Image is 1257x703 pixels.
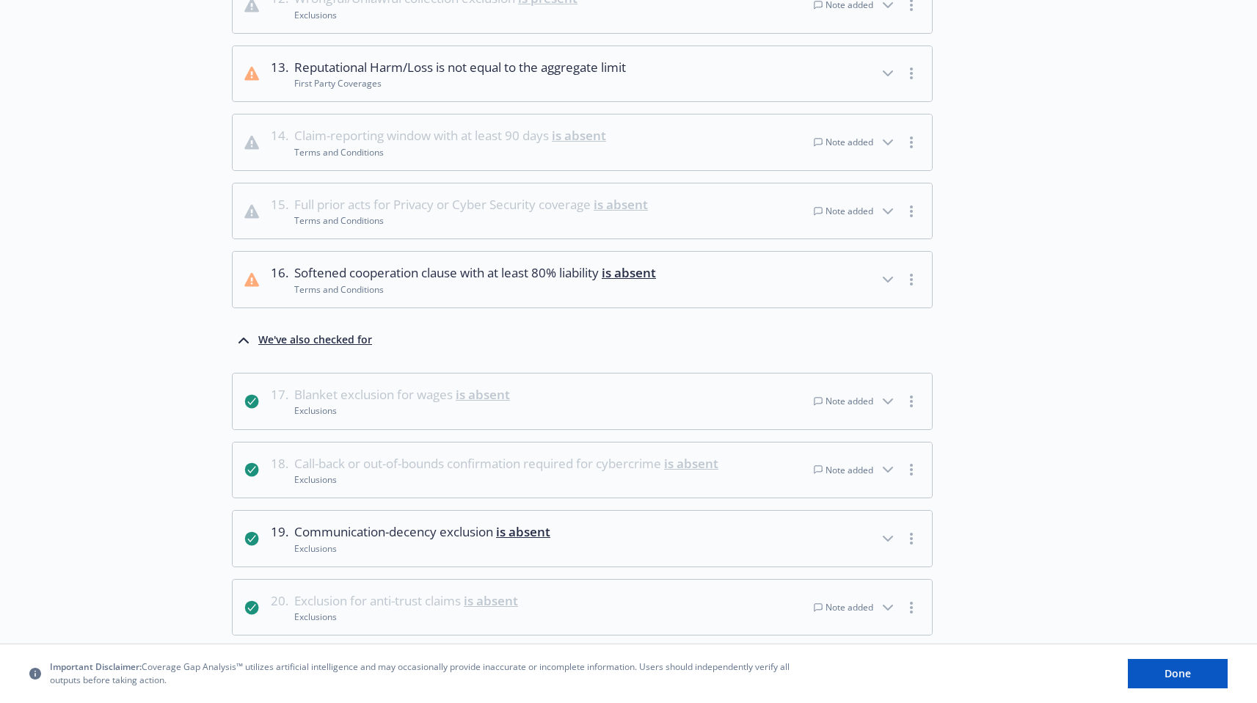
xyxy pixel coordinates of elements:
div: Exclusions [294,404,510,417]
span: Reputational Harm/Loss [294,58,626,77]
div: Exclusions [294,542,550,555]
span: is absent [594,196,648,213]
div: Exclusions [294,473,718,486]
button: We've also checked for [235,332,372,349]
span: is not equal to the aggregate limit [436,59,626,76]
span: Communication-decency exclusion [294,522,550,542]
div: 14 . [271,126,288,159]
button: Done [1128,659,1228,688]
span: Softened cooperation clause with at least 80% liability [294,263,656,283]
button: 19.Communication-decency exclusion is absentExclusions [233,511,932,567]
div: Terms and Conditions [294,283,656,296]
span: Done [1165,666,1191,680]
div: We've also checked for [258,332,372,349]
div: 18 . [271,454,288,487]
button: 20.Exclusion for anti-trust claims is absentExclusionsNote added [233,580,932,635]
div: Note added [814,136,873,148]
div: First Party Coverages [294,77,626,90]
span: Full prior acts for Privacy or Cyber Security coverage [294,195,648,214]
span: is absent [496,523,550,540]
span: is absent [602,264,656,281]
div: 13 . [271,58,288,90]
span: is absent [464,592,518,609]
span: is absent [552,127,606,144]
span: Blanket exclusion for wages [294,385,510,404]
div: 16 . [271,263,288,296]
div: Terms and Conditions [294,146,606,159]
button: 17.Blanket exclusion for wages is absentExclusionsNote added [233,374,932,429]
div: Note added [814,395,873,407]
div: 20 . [271,591,288,624]
button: 14.Claim-reporting window with at least 90 days is absentTerms and ConditionsNote added [233,114,932,170]
div: Exclusions [294,9,578,21]
span: Call-back or out-of-bounds confirmation required for cybercrime [294,454,718,473]
div: Note added [814,464,873,476]
button: 13.Reputational Harm/Loss is not equal to the aggregate limitFirst Party Coverages [233,46,932,102]
span: Important Disclaimer: [50,661,142,674]
span: Coverage Gap Analysis™ utilizes artificial intelligence and may occasionally provide inaccurate o... [50,661,798,686]
div: 17 . [271,385,288,418]
div: Terms and Conditions [294,214,648,227]
span: is absent [664,455,718,472]
div: Note added [814,601,873,613]
button: 15.Full prior acts for Privacy or Cyber Security coverage is absentTerms and ConditionsNote added [233,183,932,239]
span: is absent [456,386,510,403]
div: 15 . [271,195,288,227]
div: Note added [814,205,873,217]
span: Exclusion for anti-trust claims [294,591,518,611]
button: 16.Softened cooperation clause with at least 80% liability is absentTerms and Conditions [233,252,932,307]
div: Exclusions [294,611,518,623]
button: 18.Call-back or out-of-bounds confirmation required for cybercrime is absentExclusionsNote added [233,442,932,498]
div: 19 . [271,522,288,555]
span: Claim-reporting window with at least 90 days [294,126,606,145]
